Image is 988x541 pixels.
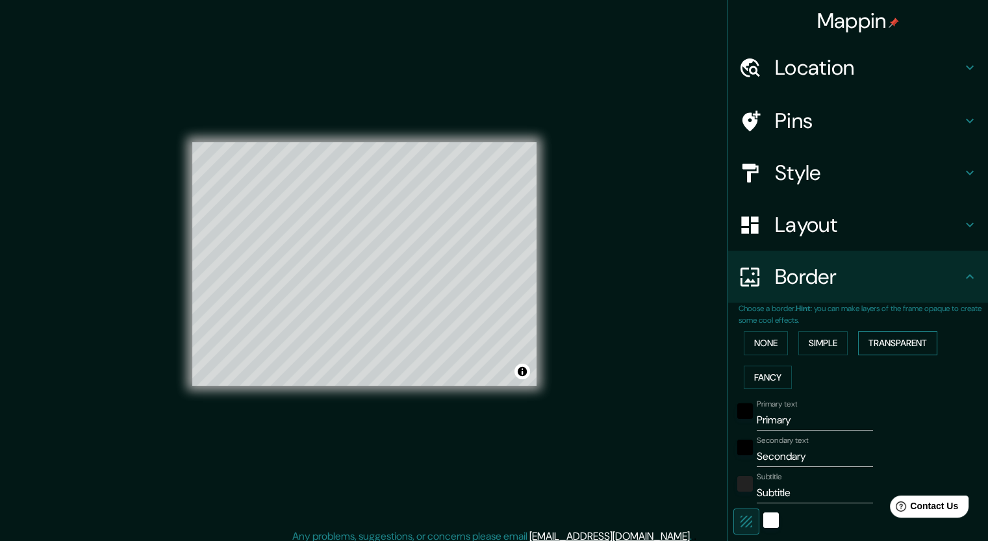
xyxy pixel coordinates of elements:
div: Pins [728,95,988,147]
b: Hint [796,303,811,314]
h4: Pins [775,108,962,134]
button: None [744,331,788,355]
button: color-222222 [737,476,753,492]
h4: Location [775,55,962,81]
iframe: Help widget launcher [872,490,974,527]
div: Style [728,147,988,199]
button: black [737,440,753,455]
label: Primary text [757,399,797,410]
button: Toggle attribution [514,364,530,379]
button: white [763,512,779,528]
button: Fancy [744,366,792,390]
h4: Style [775,160,962,186]
h4: Layout [775,212,962,238]
img: pin-icon.png [889,18,899,28]
h4: Border [775,264,962,290]
button: Transparent [858,331,937,355]
div: Border [728,251,988,303]
div: Layout [728,199,988,251]
label: Subtitle [757,472,782,483]
p: Choose a border. : you can make layers of the frame opaque to create some cool effects. [739,303,988,326]
button: black [737,403,753,419]
button: Simple [798,331,848,355]
div: Location [728,42,988,94]
label: Secondary text [757,435,809,446]
h4: Mappin [817,8,900,34]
